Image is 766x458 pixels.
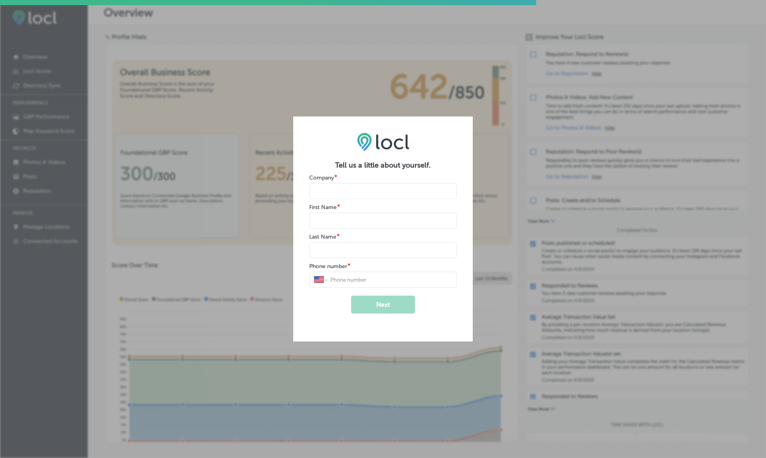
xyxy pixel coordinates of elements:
input: Phone number [330,276,452,283]
img: LOCL logo [357,132,409,151]
button: Next [351,296,415,314]
label: Last Name [309,233,336,240]
strong: Tell us a little about yourself. [335,161,431,170]
label: Phone number [309,263,347,270]
label: Company [309,174,334,181]
label: First Name [309,204,337,211]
